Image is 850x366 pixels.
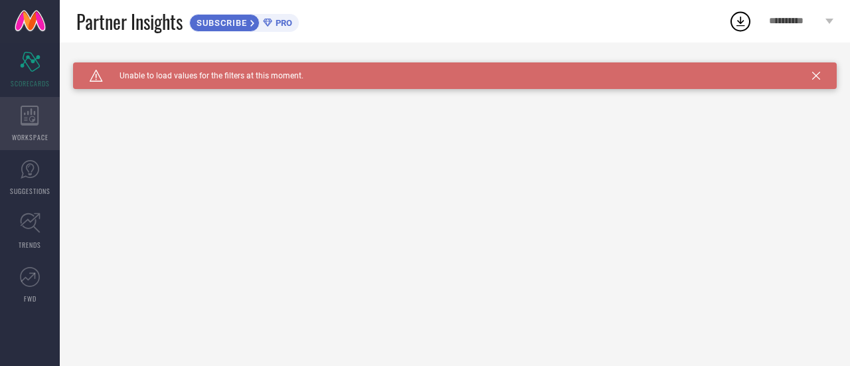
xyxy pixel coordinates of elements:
[73,62,837,73] div: Unable to load filters at this moment. Please try later.
[728,9,752,33] div: Open download list
[76,8,183,35] span: Partner Insights
[19,240,41,250] span: TRENDS
[12,132,48,142] span: WORKSPACE
[103,71,303,80] span: Unable to load values for the filters at this moment.
[272,18,292,28] span: PRO
[11,78,50,88] span: SCORECARDS
[10,186,50,196] span: SUGGESTIONS
[189,11,299,32] a: SUBSCRIBEPRO
[24,294,37,304] span: FWD
[190,18,250,28] span: SUBSCRIBE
